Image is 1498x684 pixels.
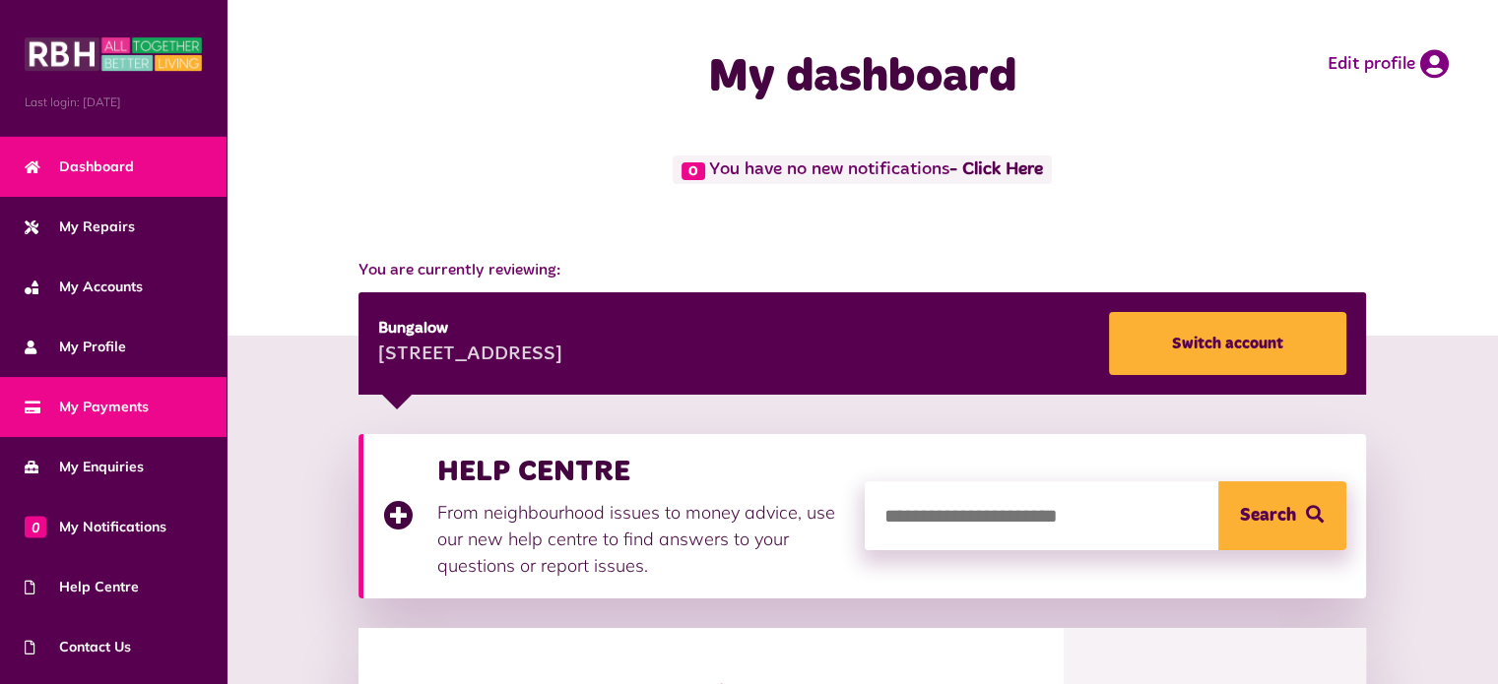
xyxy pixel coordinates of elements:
[25,457,144,477] span: My Enquiries
[564,49,1161,106] h1: My dashboard
[25,397,149,417] span: My Payments
[25,277,143,297] span: My Accounts
[682,162,705,180] span: 0
[437,454,845,489] h3: HELP CENTRE
[949,161,1043,179] a: - Click Here
[437,499,845,579] p: From neighbourhood issues to money advice, use our new help centre to find answers to your questi...
[25,577,139,597] span: Help Centre
[25,93,202,111] span: Last login: [DATE]
[358,259,1365,282] span: You are currently reviewing:
[25,337,126,357] span: My Profile
[25,217,135,237] span: My Repairs
[25,156,134,177] span: Dashboard
[673,155,1052,184] span: You have no new notifications
[378,341,562,370] div: [STREET_ADDRESS]
[378,317,562,341] div: Bungalow
[1240,481,1296,550] span: Search
[1218,481,1346,550] button: Search
[25,516,46,537] span: 0
[25,34,202,74] img: MyRBH
[25,517,166,537] span: My Notifications
[1109,312,1346,375] a: Switch account
[1328,49,1449,79] a: Edit profile
[25,637,131,657] span: Contact Us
